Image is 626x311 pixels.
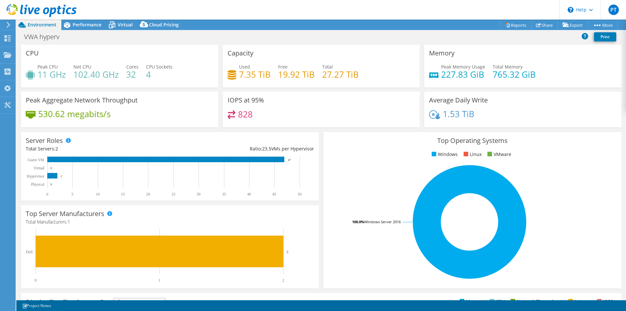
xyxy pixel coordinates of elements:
span: IOPS [114,298,165,306]
a: Share [531,20,558,30]
text: 0 [51,183,52,186]
span: Total [322,64,333,70]
text: 0 [51,166,52,170]
h3: Top Server Manufacturers [26,210,104,217]
span: Total Memory [493,64,523,70]
text: 50 [298,192,302,196]
text: 5 [71,192,73,196]
text: Guest VM [28,158,44,162]
h3: Capacity [228,50,253,57]
span: Virtual [118,22,133,28]
span: 23.5 [262,146,271,152]
li: Linux [462,151,482,158]
tspan: Windows Server 2016 [364,219,401,224]
text: 45 [272,192,276,196]
text: 2 [287,250,289,254]
h4: 828 [238,111,253,118]
h3: Average Daily Write [429,97,488,104]
text: 25 [171,192,175,196]
tspan: 100.0% [352,219,364,224]
h3: CPU [26,50,39,57]
h4: 765.32 GiB [493,71,536,78]
a: Project Notes [18,302,56,310]
span: PT [608,5,619,15]
h3: Top Operating Systems [328,137,617,144]
text: Hypervisor [27,174,44,179]
text: Virtual [34,166,45,170]
span: Peak Memory Usage [441,64,485,70]
span: Free [278,64,288,70]
text: Physical [31,182,44,187]
span: 1 [67,219,70,225]
h3: Server Roles [26,137,63,144]
text: 10 [96,192,100,196]
a: More [588,20,618,30]
a: Reports [500,20,531,30]
text: 0 [35,278,37,283]
li: Memory [458,298,484,305]
li: Network Throughput [509,298,562,305]
li: CPU [488,298,505,305]
span: Cores [126,64,139,70]
text: 35 [222,192,226,196]
h4: 32 [126,71,139,78]
span: Used [239,64,250,70]
li: IOPS [595,298,613,305]
span: 2 [55,146,58,152]
h4: 4 [146,71,172,78]
div: Ratio: VMs per Hypervisor [170,145,314,152]
text: 40 [247,192,251,196]
text: 2 [282,278,284,283]
h4: 530.62 megabits/s [38,110,111,117]
li: Latency [567,298,591,305]
h4: 102.40 GHz [73,71,119,78]
h4: 7.35 TiB [239,71,271,78]
h4: 11 GHz [37,71,66,78]
span: Cloud Pricing [149,22,179,28]
a: Export [558,20,588,30]
text: 15 [121,192,125,196]
text: 0 [46,192,48,196]
h1: VWA hyperv [21,33,69,40]
h4: 27.27 TiB [322,71,359,78]
text: 20 [146,192,150,196]
text: 30 [197,192,201,196]
text: Dell [26,250,33,254]
text: 47 [288,158,291,162]
span: Peak CPU [37,64,58,70]
span: Environment [28,22,56,28]
span: CPU Sockets [146,64,172,70]
li: VMware [486,151,511,158]
li: Windows [430,151,458,158]
text: 2 [61,175,62,178]
h4: 227.83 GiB [441,71,485,78]
h3: IOPS at 95% [228,97,264,104]
h4: 19.92 TiB [278,71,315,78]
div: Total Servers: [26,145,170,152]
h4: 1.53 TiB [443,110,474,117]
text: 1 [158,278,160,283]
span: Net CPU [73,64,91,70]
h4: Total Manufacturers: [26,218,314,225]
svg: \n [568,7,574,13]
h3: Memory [429,50,455,57]
a: Print [594,32,616,41]
span: Performance [73,22,101,28]
h3: Peak Aggregate Network Throughput [26,97,138,104]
